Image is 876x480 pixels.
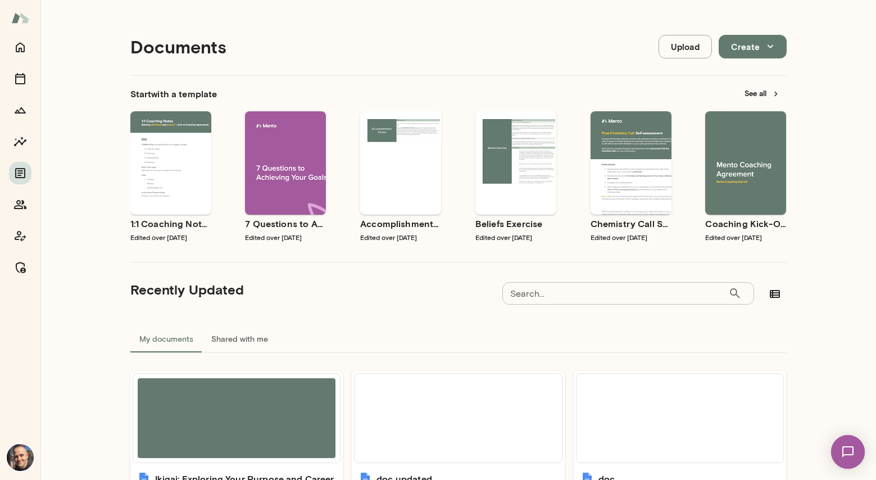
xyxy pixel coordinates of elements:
button: See all [738,85,787,102]
button: Manage [9,256,31,279]
span: Edited over [DATE] [475,233,532,241]
h6: 1:1 Coaching Notes [130,217,211,230]
button: Create [719,35,787,58]
h6: 7 Questions to Achieving Your Goals [245,217,326,230]
span: Edited over [DATE] [130,233,187,241]
button: Growth Plan [9,99,31,121]
img: Mento [11,7,29,29]
span: Edited over [DATE] [705,233,762,241]
div: documents tabs [130,325,787,352]
button: Upload [659,35,712,58]
button: Coach app [9,225,31,247]
button: Shared with me [202,325,277,352]
img: Itai Rabinowitz [7,444,34,471]
span: Edited over [DATE] [245,233,302,241]
button: Home [9,36,31,58]
button: My documents [130,325,202,352]
span: Edited over [DATE] [360,233,417,241]
h6: Beliefs Exercise [475,217,556,230]
h5: Recently Updated [130,280,244,298]
h6: Coaching Kick-Off | Coaching Agreement [705,217,786,230]
h6: Accomplishment Tracker [360,217,441,230]
h6: Start with a template [130,87,217,101]
button: Documents [9,162,31,184]
button: Insights [9,130,31,153]
button: Sessions [9,67,31,90]
button: Members [9,193,31,216]
h4: Documents [130,36,226,57]
h6: Chemistry Call Self-Assessment [Coaches only] [591,217,671,230]
span: Edited over [DATE] [591,233,647,241]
